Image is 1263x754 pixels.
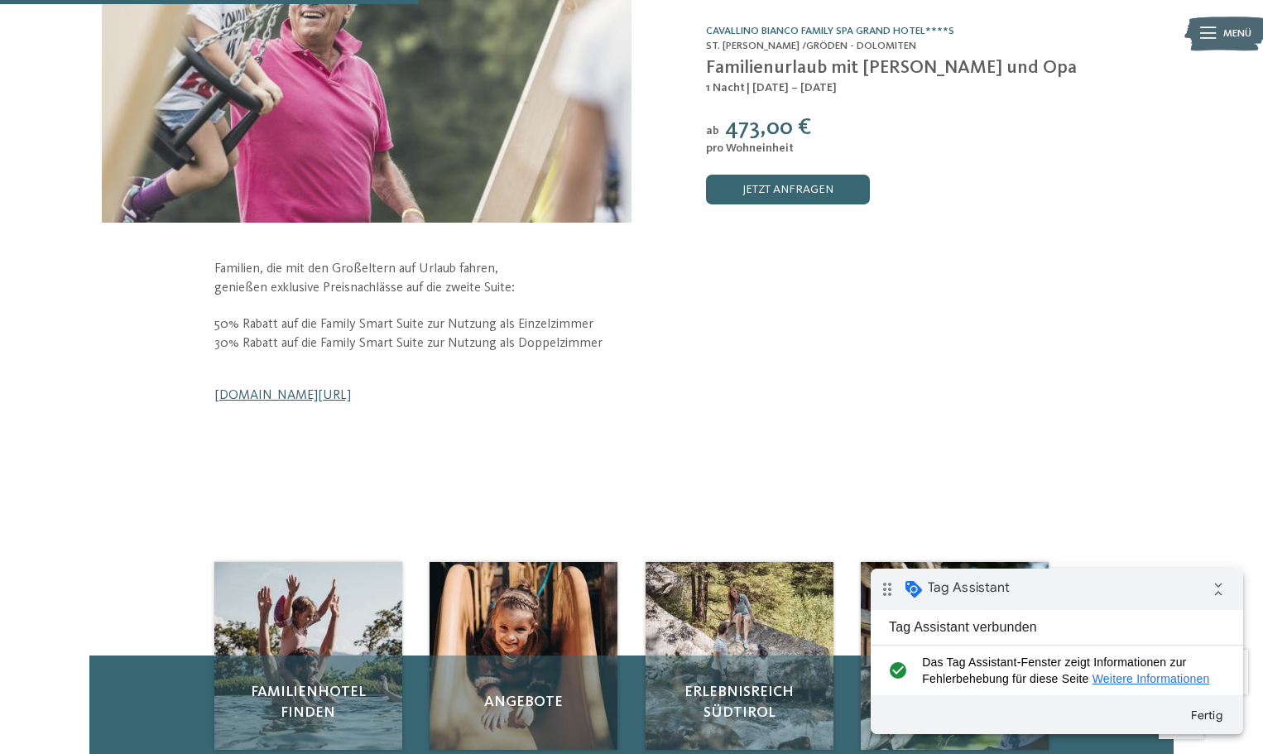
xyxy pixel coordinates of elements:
span: Erlebnisreich Südtirol [660,682,819,723]
i: check_circle [13,85,41,118]
img: Familienurlaub mit Oma und Opa [646,562,833,750]
a: jetzt anfragen [706,175,870,204]
span: Das Tag Assistant-Fenster zeigt Informationen zur Fehlerbehebung für diese Seite [51,85,345,118]
a: Familienurlaub mit Oma und Opa Naturerlebnisse [861,562,1049,750]
i: Fehlerbehebungssymbol minimieren [331,4,364,37]
span: Tag Assistant [57,11,139,27]
span: Familienurlaub mit [PERSON_NAME] und Opa [706,59,1077,77]
a: Familienurlaub mit Oma und Opa Erlebnisreich Südtirol [646,562,833,750]
p: Familien, die mit den Großeltern auf Urlaub fahren, genießen exklusive Preisnachlässe auf die zwe... [214,260,1049,297]
a: Familienurlaub mit Oma und Opa Familienhotel finden [214,562,402,750]
span: St. [PERSON_NAME] /Gröden - Dolomiten [706,41,916,51]
span: 473,00 € [725,117,811,139]
a: Weitere Informationen [222,103,339,117]
span: 1 Nacht [706,82,745,94]
a: [DOMAIN_NAME][URL] [214,389,351,402]
a: Familienurlaub mit Oma und Opa Angebote [430,562,617,750]
span: Familienhotel finden [229,682,387,723]
p: 50% Rabatt auf die Family Smart Suite zur Nutzung als Einzelzimmer 30% Rabatt auf die Family Smar... [214,315,1049,353]
span: ab [706,125,719,137]
button: Fertig [306,132,366,161]
img: Familienurlaub mit Oma und Opa [214,562,402,750]
span: pro Wohneinheit [706,142,794,154]
img: Familienurlaub mit Oma und Opa [861,562,1049,750]
span: Angebote [444,692,603,713]
span: | [DATE] – [DATE] [747,82,837,94]
img: Familienurlaub mit Oma und Opa [430,562,617,750]
a: Cavallino Bianco Family Spa Grand Hotel****s [706,26,954,36]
